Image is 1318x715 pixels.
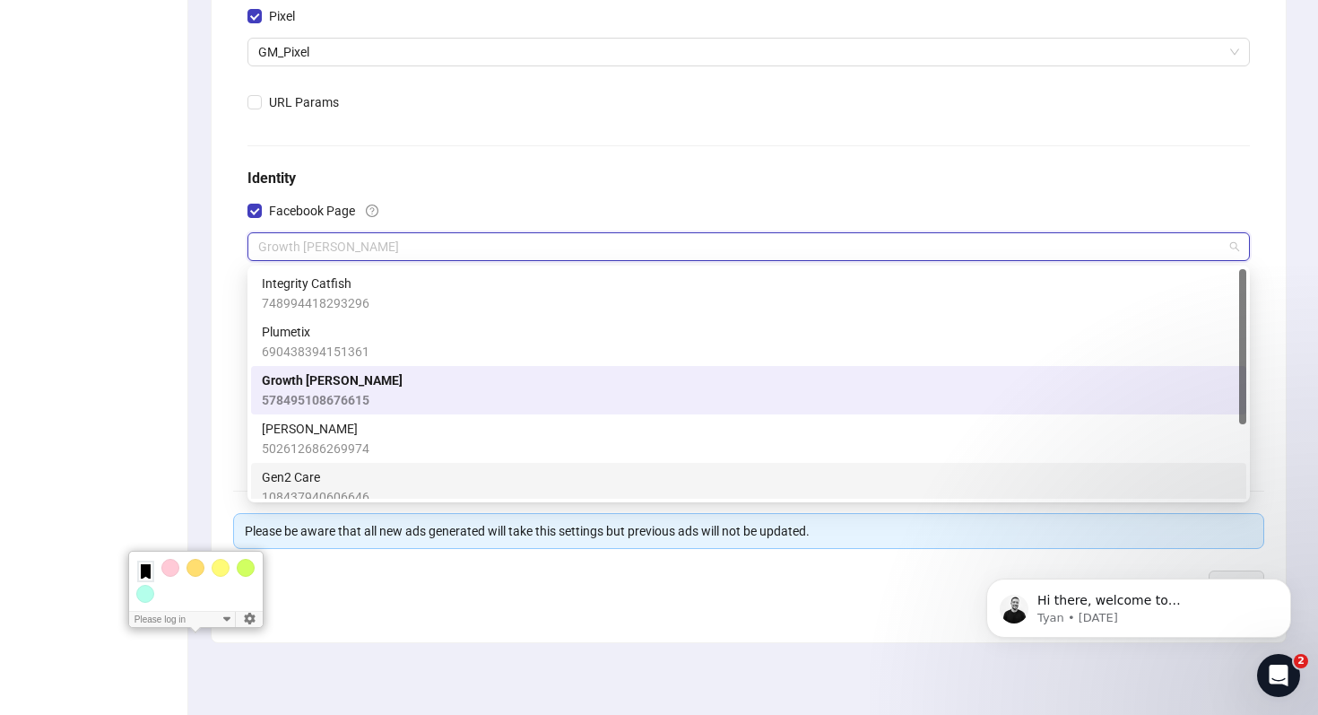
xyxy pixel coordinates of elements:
[1294,654,1308,668] span: 2
[262,274,369,293] span: Integrity Catfish
[247,168,1250,189] h5: Identity
[262,201,362,221] span: Facebook Page
[262,419,369,439] span: [PERSON_NAME]
[262,92,346,112] span: URL Params
[251,463,1246,511] div: Gen2 Care
[262,322,369,342] span: Plumetix
[258,39,1239,65] span: GM_Pixel
[959,541,1318,667] iframe: Intercom notifications message
[262,390,403,410] span: 578495108676615
[262,439,369,458] span: 502612686269974
[262,293,369,313] span: 748994418293296
[366,205,378,217] span: question-circle
[262,487,369,507] span: 108437940606646
[262,342,369,362] span: 690438394151361
[258,233,1239,260] span: Growth Mason
[262,6,302,26] span: Pixel
[251,318,1246,366] div: Plumetix
[262,467,369,487] span: Gen2 Care
[251,269,1246,318] div: Integrity Catfish
[262,371,403,390] span: Growth [PERSON_NAME]
[1257,654,1300,697] iframe: Intercom live chat
[251,414,1246,463] div: Yoho
[251,366,1246,414] div: Growth Mason
[245,521,1253,541] div: Please be aware that all new ads generated will take this settings but previous ads will not be u...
